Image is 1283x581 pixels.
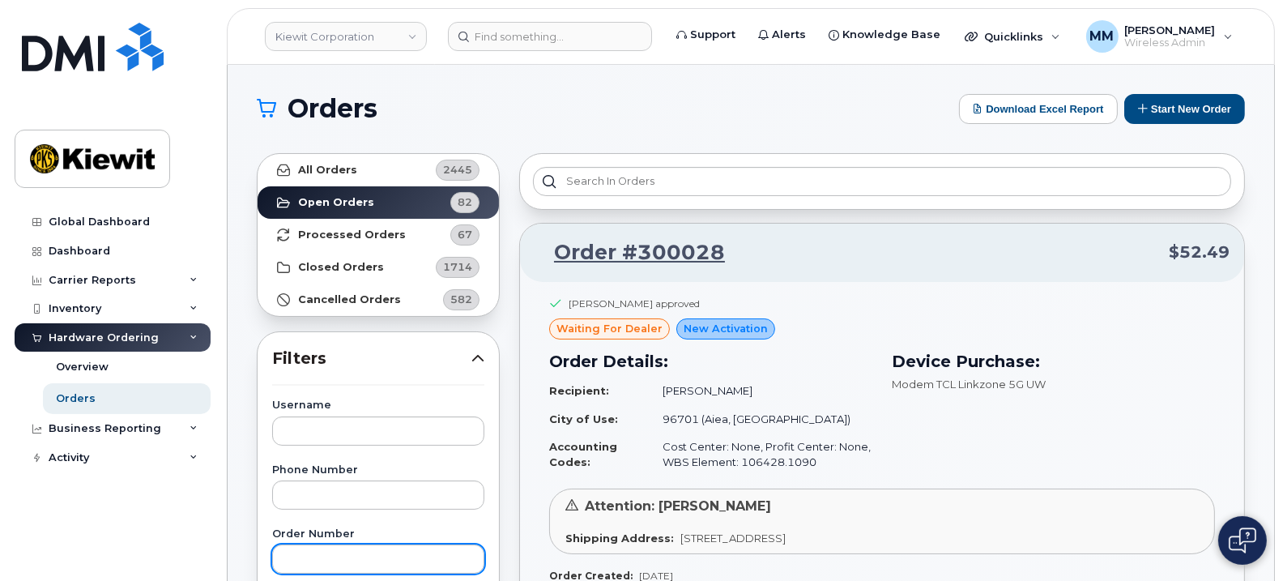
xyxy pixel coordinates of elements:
[258,284,499,316] a: Cancelled Orders582
[258,219,499,251] a: Processed Orders67
[258,251,499,284] a: Closed Orders1714
[450,292,472,307] span: 582
[549,412,618,425] strong: City of Use:
[1229,528,1256,553] img: Open chat
[1124,94,1245,124] button: Start New Order
[298,293,401,306] strong: Cancelled Orders
[298,164,357,177] strong: All Orders
[959,94,1118,124] button: Download Excel Report
[648,405,872,434] td: 96701 (Aiea, [GEOGRAPHIC_DATA])
[680,532,786,545] span: [STREET_ADDRESS]
[533,167,1231,196] input: Search in orders
[272,529,484,540] label: Order Number
[443,259,472,275] span: 1714
[556,321,663,336] span: waiting for dealer
[443,162,472,177] span: 2445
[549,349,872,374] h3: Order Details:
[1169,241,1230,264] span: $52.49
[565,532,674,545] strong: Shipping Address:
[569,297,700,310] div: [PERSON_NAME] approved
[298,196,374,209] strong: Open Orders
[549,384,609,397] strong: Recipient:
[892,378,1046,391] span: Modem TCL Linkzone 5G UW
[648,433,872,476] td: Cost Center: None, Profit Center: None, WBS Element: 106428.1090
[684,321,768,336] span: New Activation
[298,261,384,274] strong: Closed Orders
[272,465,484,476] label: Phone Number
[535,238,725,267] a: Order #300028
[272,400,484,411] label: Username
[648,377,872,405] td: [PERSON_NAME]
[458,227,472,242] span: 67
[298,229,406,241] strong: Processed Orders
[258,154,499,186] a: All Orders2445
[892,349,1215,374] h3: Device Purchase:
[458,194,472,210] span: 82
[585,498,771,514] span: Attention: [PERSON_NAME]
[258,186,499,219] a: Open Orders82
[272,347,471,370] span: Filters
[288,96,377,121] span: Orders
[549,440,617,468] strong: Accounting Codes:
